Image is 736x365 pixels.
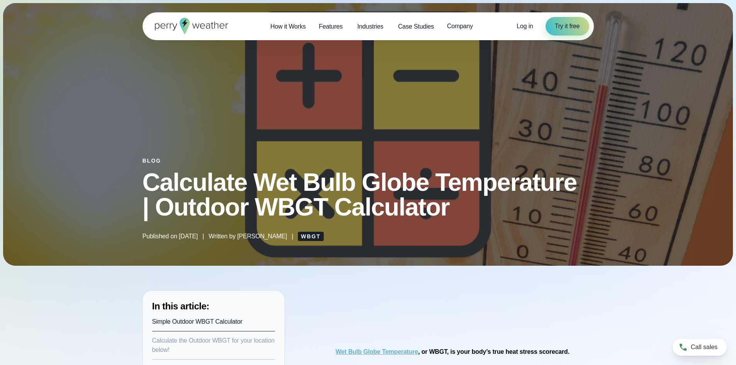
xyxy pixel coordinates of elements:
span: Try it free [555,22,580,31]
strong: , or WBGT, is your body’s true heat stress scorecard. [336,348,569,355]
a: How it Works [264,19,313,34]
a: Wet Bulb Globe Temperature [336,348,418,355]
span: Features [319,22,343,31]
div: Blog [143,158,594,164]
span: Published on [DATE] [143,232,198,241]
span: How it Works [270,22,306,31]
span: Written by [PERSON_NAME] [209,232,287,241]
a: Case Studies [391,19,440,34]
a: Call sales [673,339,727,356]
a: Log in [517,22,533,31]
a: Calculate the Outdoor WBGT for your location below! [152,337,275,353]
span: | [202,232,204,241]
a: WBGT [298,232,324,241]
span: Call sales [691,343,717,352]
a: Try it free [546,17,589,36]
iframe: WBGT Explained: Listen as we break down all you need to know about WBGT Video [358,290,571,323]
span: | [292,232,293,241]
span: Case Studies [398,22,434,31]
a: Simple Outdoor WBGT Calculator [152,318,243,325]
h1: Calculate Wet Bulb Globe Temperature | Outdoor WBGT Calculator [143,170,594,219]
h3: In this article: [152,300,275,312]
span: Company [447,22,473,31]
span: Log in [517,23,533,29]
span: Industries [357,22,383,31]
